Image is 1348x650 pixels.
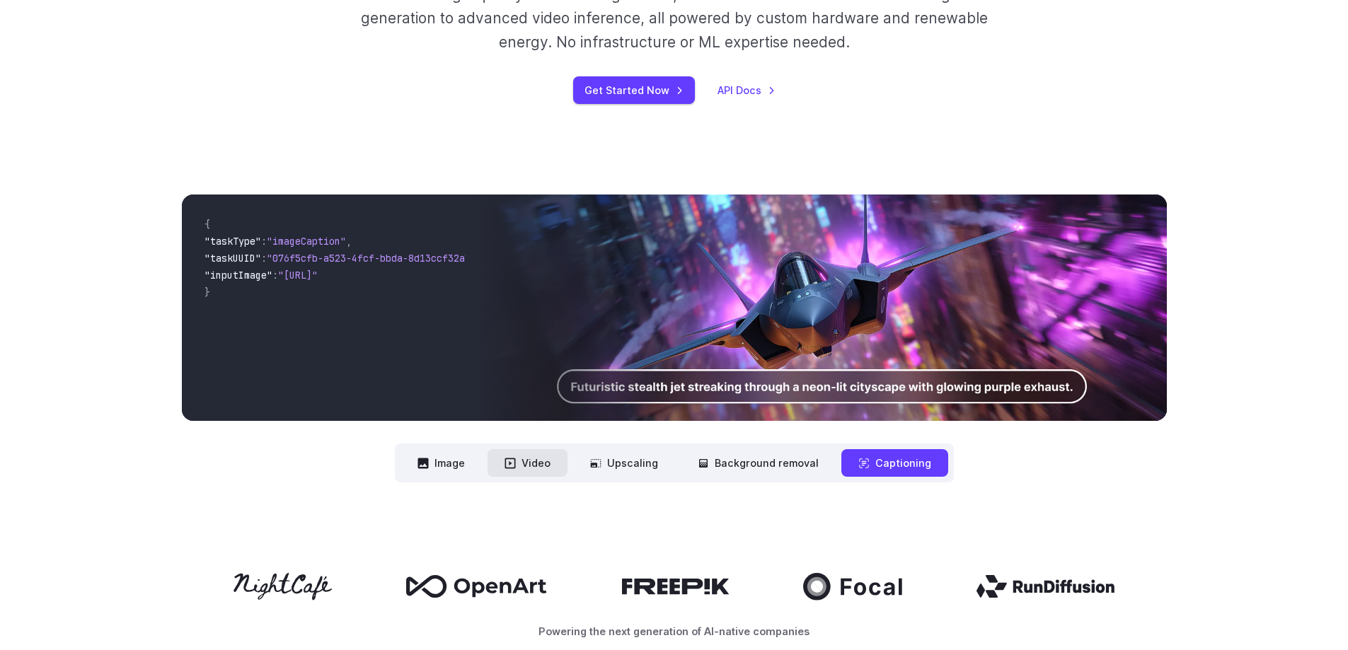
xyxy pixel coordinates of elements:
p: Powering the next generation of AI-native companies [182,623,1167,639]
span: "076f5cfb-a523-4fcf-bbda-8d13ccf32a75" [267,252,482,265]
button: Image [401,449,482,477]
img: Futuristic stealth jet streaking through a neon-lit cityscape with glowing purple exhaust [477,195,1166,421]
button: Upscaling [573,449,675,477]
span: "imageCaption" [267,235,346,248]
a: API Docs [718,82,776,98]
button: Video [488,449,568,477]
span: : [272,269,278,282]
span: , [346,235,352,248]
span: } [204,286,210,298]
span: "taskType" [204,235,261,248]
span: : [261,252,267,265]
span: { [204,218,210,231]
button: Captioning [841,449,948,477]
span: "taskUUID" [204,252,261,265]
a: Get Started Now [573,76,695,104]
span: : [261,235,267,248]
button: Background removal [681,449,836,477]
span: "inputImage" [204,269,272,282]
span: "[URL]" [278,269,318,282]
